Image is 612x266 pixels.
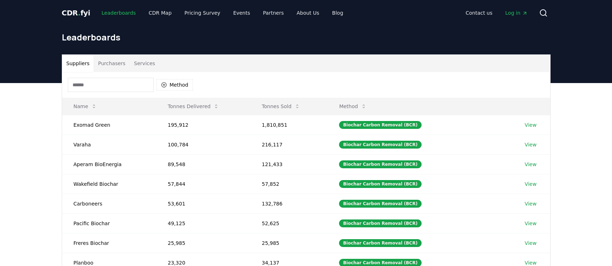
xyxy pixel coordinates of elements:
[525,180,537,188] a: View
[339,141,421,149] div: Biochar Carbon Removal (BCR)
[156,79,193,91] button: Method
[339,219,421,227] div: Biochar Carbon Removal (BCR)
[96,6,349,19] nav: Main
[339,160,421,168] div: Biochar Carbon Removal (BCR)
[525,220,537,227] a: View
[460,6,498,19] a: Contact us
[250,115,328,135] td: 1,810,851
[339,121,421,129] div: Biochar Carbon Removal (BCR)
[250,194,328,213] td: 132,786
[460,6,533,19] nav: Main
[62,135,156,154] td: Varaha
[62,8,90,18] a: CDR.fyi
[156,174,250,194] td: 57,844
[525,161,537,168] a: View
[78,9,80,17] span: .
[143,6,177,19] a: CDR Map
[250,233,328,253] td: 25,985
[62,115,156,135] td: Exomad Green
[505,9,527,16] span: Log in
[96,6,141,19] a: Leaderboards
[179,6,226,19] a: Pricing Survey
[525,240,537,247] a: View
[62,174,156,194] td: Wakefield Biochar
[162,99,225,113] button: Tonnes Delivered
[68,99,103,113] button: Name
[156,154,250,174] td: 89,548
[62,154,156,174] td: Aperam BioEnergia
[333,99,372,113] button: Method
[327,6,349,19] a: Blog
[250,213,328,233] td: 52,625
[250,174,328,194] td: 57,852
[156,194,250,213] td: 53,601
[291,6,325,19] a: About Us
[250,135,328,154] td: 216,117
[499,6,533,19] a: Log in
[94,55,130,72] button: Purchasers
[130,55,159,72] button: Services
[339,180,421,188] div: Biochar Carbon Removal (BCR)
[257,6,289,19] a: Partners
[525,200,537,207] a: View
[62,194,156,213] td: Carboneers
[156,233,250,253] td: 25,985
[62,233,156,253] td: Freres Biochar
[525,141,537,148] a: View
[156,213,250,233] td: 49,125
[256,99,306,113] button: Tonnes Sold
[339,239,421,247] div: Biochar Carbon Removal (BCR)
[62,213,156,233] td: Pacific Biochar
[228,6,256,19] a: Events
[250,154,328,174] td: 121,433
[156,135,250,154] td: 100,784
[62,32,551,43] h1: Leaderboards
[525,121,537,129] a: View
[62,9,90,17] span: CDR fyi
[156,115,250,135] td: 195,912
[339,200,421,208] div: Biochar Carbon Removal (BCR)
[62,55,94,72] button: Suppliers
